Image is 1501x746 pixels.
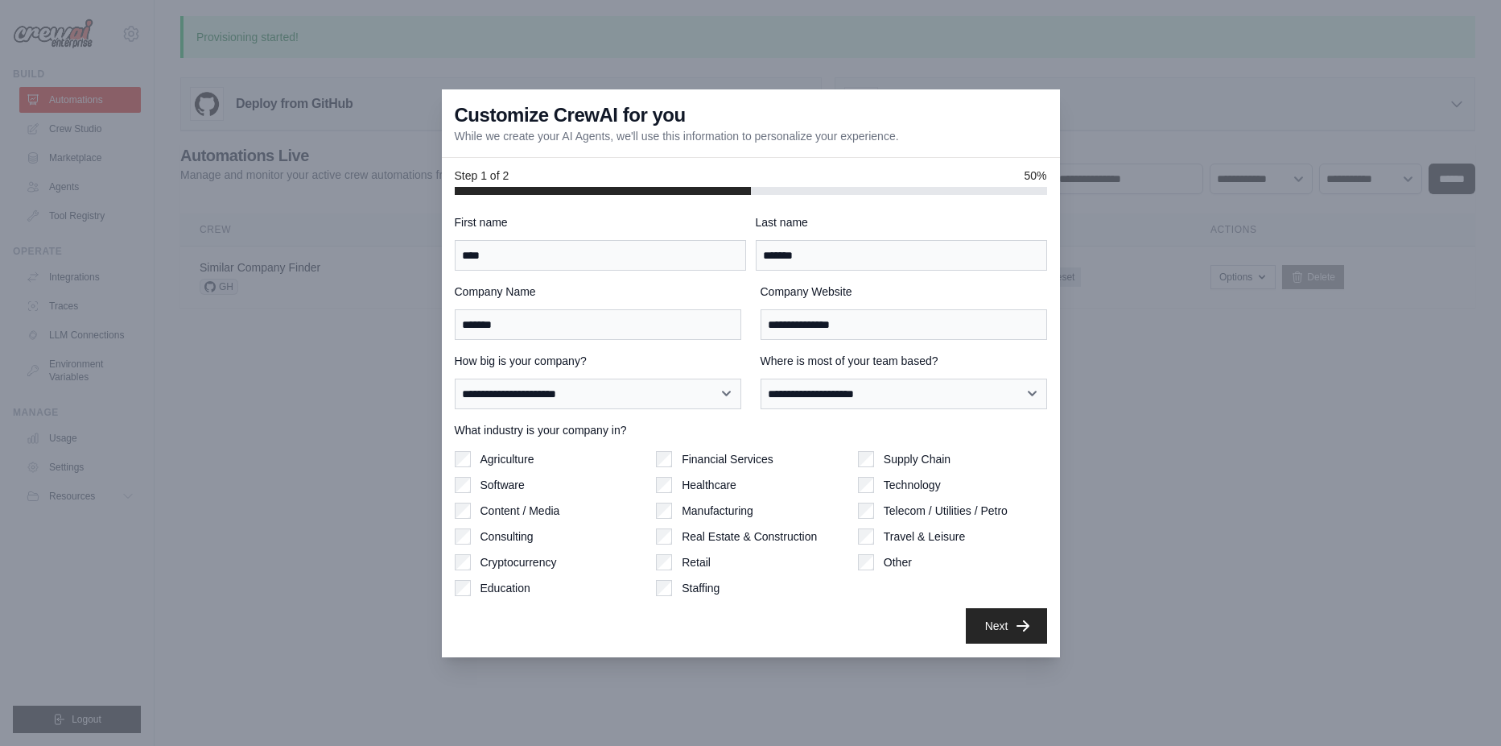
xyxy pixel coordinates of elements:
label: Where is most of your team based? [761,353,1047,369]
label: Consulting [480,528,534,545]
label: Content / Media [480,503,560,519]
label: Agriculture [480,451,534,467]
label: Cryptocurrency [480,554,557,570]
label: How big is your company? [455,353,741,369]
label: Education [480,580,530,596]
label: Last name [756,214,1047,230]
label: Other [884,554,912,570]
label: Staffing [682,580,720,596]
label: Technology [884,477,941,493]
label: Company Website [761,284,1047,300]
p: While we create your AI Agents, we'll use this information to personalize your experience. [455,128,899,144]
label: Supply Chain [884,451,950,467]
label: Financial Services [682,451,773,467]
label: First name [455,214,746,230]
label: What industry is your company in? [455,422,1047,438]
label: Real Estate & Construction [682,528,817,545]
span: 50% [1024,168,1046,184]
label: Retail [682,554,711,570]
label: Telecom / Utilities / Petro [884,503,1008,519]
label: Healthcare [682,477,736,493]
h3: Customize CrewAI for you [455,102,686,128]
button: Next [966,608,1047,644]
label: Software [480,477,525,493]
label: Travel & Leisure [884,528,965,545]
span: Step 1 of 2 [455,168,509,184]
label: Manufacturing [682,503,753,519]
label: Company Name [455,284,741,300]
